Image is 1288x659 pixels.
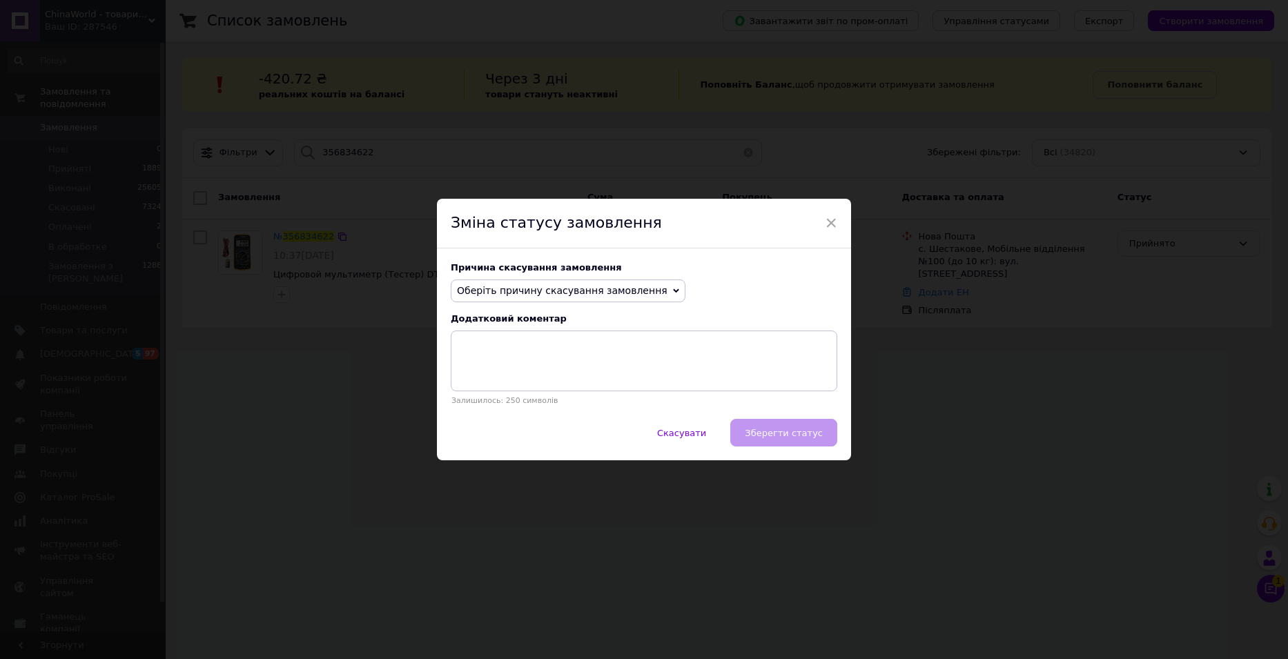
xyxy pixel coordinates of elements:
[643,419,721,446] button: Скасувати
[451,396,837,405] p: Залишилось: 250 символів
[437,199,851,248] div: Зміна статусу замовлення
[457,285,667,296] span: Оберіть причину скасування замовлення
[451,313,837,324] div: Додатковий коментар
[825,211,837,235] span: ×
[451,262,837,273] div: Причина скасування замовлення
[657,428,706,438] span: Скасувати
